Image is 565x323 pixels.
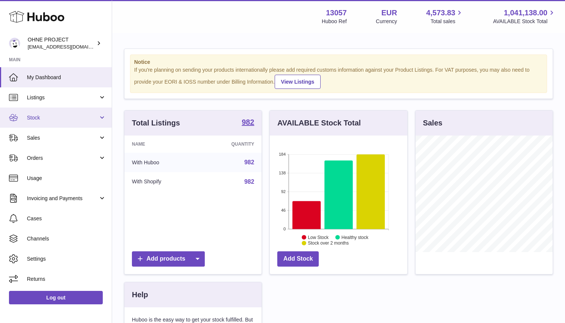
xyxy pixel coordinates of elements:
[275,75,321,89] a: View Listings
[426,8,464,25] a: 4,573.83 Total sales
[124,136,198,153] th: Name
[132,251,205,267] a: Add products
[381,8,397,18] strong: EUR
[326,8,347,18] strong: 13057
[27,255,106,263] span: Settings
[124,153,198,172] td: With Huboo
[279,152,285,156] text: 184
[9,38,20,49] img: support@ohneproject.com
[281,208,286,212] text: 46
[28,44,110,50] span: [EMAIL_ADDRESS][DOMAIN_NAME]
[27,114,98,121] span: Stock
[27,215,106,222] span: Cases
[504,8,547,18] span: 1,041,138.00
[277,251,319,267] a: Add Stock
[242,118,254,126] strong: 982
[27,74,106,81] span: My Dashboard
[124,172,198,192] td: With Shopify
[134,59,543,66] strong: Notice
[342,235,369,240] text: Healthy stock
[198,136,262,153] th: Quantity
[493,8,556,25] a: 1,041,138.00 AVAILABLE Stock Total
[281,189,286,194] text: 92
[423,118,442,128] h3: Sales
[308,240,349,246] text: Stock over 2 months
[376,18,397,25] div: Currency
[27,155,98,162] span: Orders
[308,235,329,240] text: Low Stock
[9,291,103,304] a: Log out
[27,134,98,142] span: Sales
[27,175,106,182] span: Usage
[132,290,148,300] h3: Help
[430,18,464,25] span: Total sales
[134,66,543,89] div: If you're planning on sending your products internationally please add required customs informati...
[426,8,456,18] span: 4,573.83
[27,235,106,242] span: Channels
[322,18,347,25] div: Huboo Ref
[27,276,106,283] span: Returns
[277,118,361,128] h3: AVAILABLE Stock Total
[284,227,286,231] text: 0
[28,36,95,50] div: OHNE PROJECT
[27,94,98,101] span: Listings
[132,118,180,128] h3: Total Listings
[27,195,98,202] span: Invoicing and Payments
[244,178,254,185] a: 982
[493,18,556,25] span: AVAILABLE Stock Total
[242,118,254,127] a: 982
[244,159,254,165] a: 982
[279,171,285,175] text: 138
